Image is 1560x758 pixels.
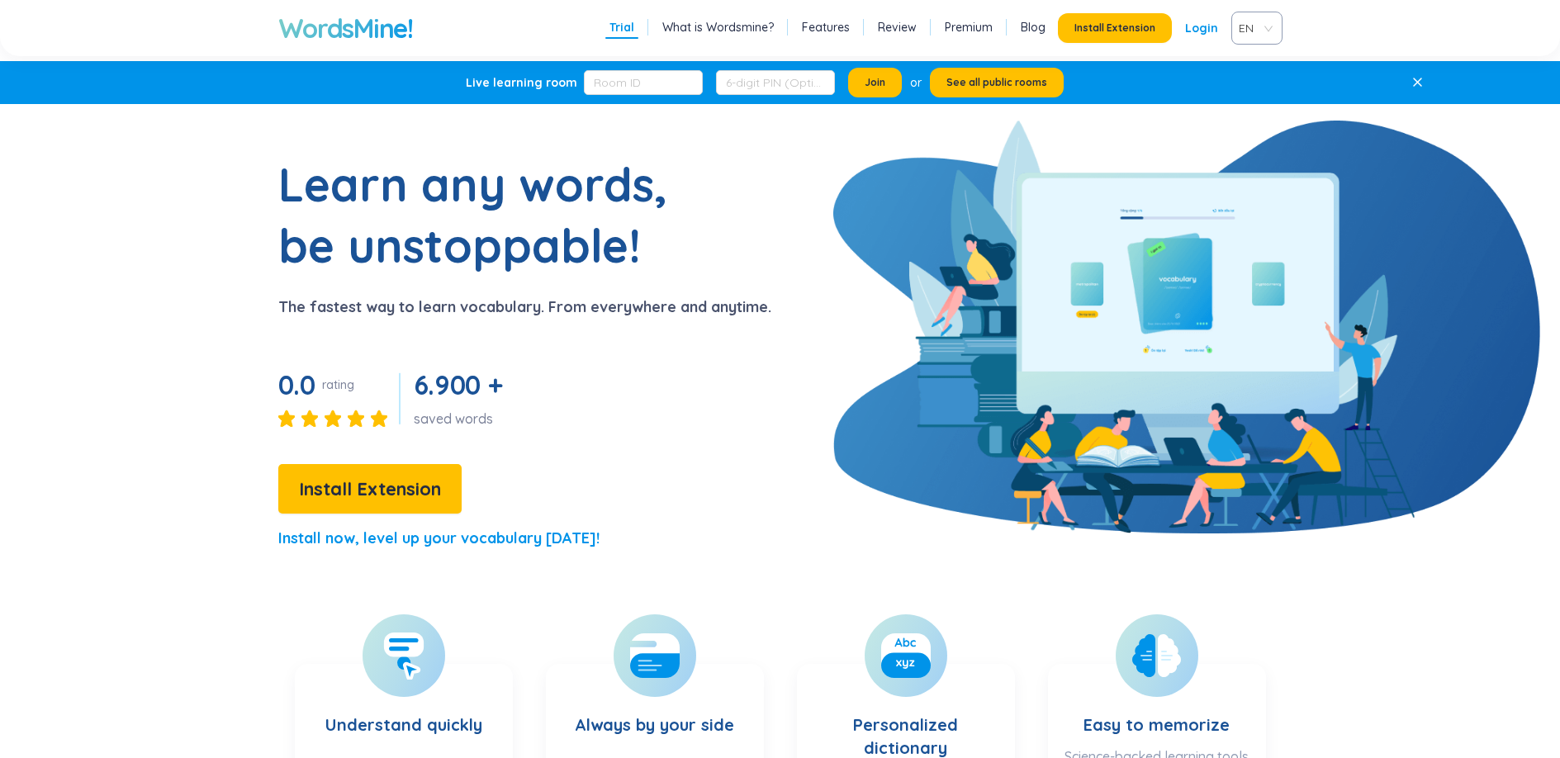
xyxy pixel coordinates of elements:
[414,368,503,401] span: 6.900 +
[278,527,600,550] p: Install now, level up your vocabulary [DATE]!
[945,19,993,36] a: Premium
[278,368,315,401] span: 0.0
[662,19,774,36] a: What is Wordsmine?
[322,377,354,393] div: rating
[1074,21,1155,35] span: Install Extension
[865,76,885,89] span: Join
[1239,16,1268,40] span: VIE
[946,76,1047,89] span: See all public rooms
[1185,13,1218,43] a: Login
[278,296,771,319] p: The fastest way to learn vocabulary. From everywhere and anytime.
[414,410,510,428] div: saved words
[299,475,441,504] span: Install Extension
[278,464,462,514] button: Install Extension
[609,19,634,36] a: Trial
[325,680,482,748] h3: Understand quickly
[584,70,703,95] input: Room ID
[575,680,734,748] h3: Always by your side
[802,19,850,36] a: Features
[1058,13,1172,43] button: Install Extension
[848,68,902,97] button: Join
[278,154,691,276] h1: Learn any words, be unstoppable!
[1083,680,1230,739] h3: Easy to memorize
[930,68,1064,97] button: See all public rooms
[878,19,917,36] a: Review
[278,12,413,45] a: WordsMine!
[466,74,577,91] div: Live learning room
[1021,19,1046,36] a: Blog
[910,73,922,92] div: or
[716,70,835,95] input: 6-digit PIN (Optional)
[278,482,462,499] a: Install Extension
